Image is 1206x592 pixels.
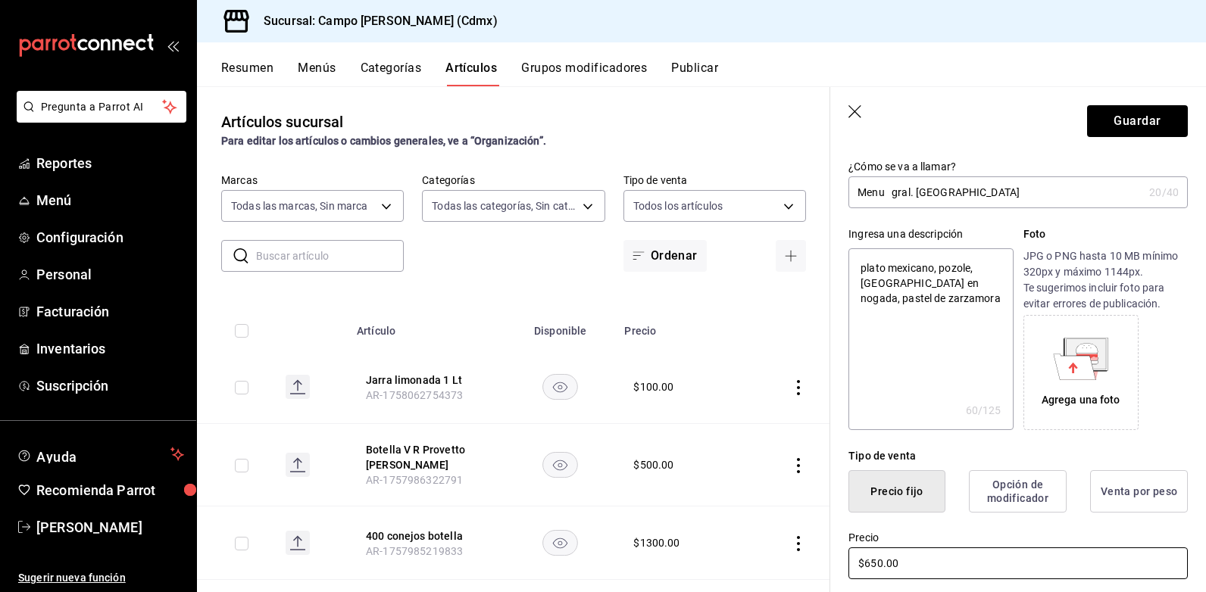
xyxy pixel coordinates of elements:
[167,39,179,51] button: open_drawer_menu
[18,570,184,586] span: Sugerir nueva función
[505,302,615,351] th: Disponible
[966,403,1001,418] div: 60 /125
[36,227,184,248] span: Configuración
[848,547,1188,579] input: $0.00
[361,61,422,86] button: Categorías
[221,61,273,86] button: Resumen
[542,530,578,556] button: availability-product
[36,517,184,537] span: [PERSON_NAME]
[221,61,1206,86] div: navigation tabs
[366,474,463,486] span: AR-1757986322791
[633,457,673,472] div: $ 500.00
[366,545,463,557] span: AR-1757985219833
[615,302,742,351] th: Precio
[36,190,184,210] span: Menú
[348,302,505,351] th: Artículo
[41,99,163,115] span: Pregunta a Parrot AI
[633,535,680,550] div: $ 1300.00
[791,458,806,473] button: actions
[366,372,487,388] button: edit-product-location
[221,135,546,147] strong: Para editar los artículos o cambios generales, ve a “Organización”.
[17,91,186,123] button: Pregunta a Parrot AI
[298,61,336,86] button: Menús
[791,380,806,395] button: actions
[848,532,1188,543] label: Precio
[671,61,718,86] button: Publicar
[36,375,184,396] span: Suscripción
[231,198,368,213] span: Todas las marcas, Sin marca
[36,338,184,359] span: Inventarios
[1023,248,1188,312] p: JPG o PNG hasta 10 MB mínimo 320px y máximo 1144px. Te sugerimos incluir foto para evitar errores...
[366,442,487,472] button: edit-product-location
[36,264,184,285] span: Personal
[366,528,487,544] button: edit-product-location
[11,110,186,126] a: Pregunta a Parrot AI
[1042,392,1120,408] div: Agrega una foto
[1149,185,1179,200] div: 20 /40
[36,301,184,322] span: Facturación
[1087,105,1188,137] button: Guardar
[623,175,806,185] label: Tipo de venta
[623,240,707,272] button: Ordenar
[848,470,945,513] button: Precio fijo
[221,175,404,185] label: Marcas
[848,161,1188,172] label: ¿Cómo se va a llamar?
[633,379,673,394] div: $ 100.00
[1090,470,1188,513] button: Venta por peso
[633,198,723,213] span: Todos los artículos
[1027,319,1135,426] div: Agrega una foto
[256,241,404,271] input: Buscar artículo
[791,536,806,551] button: actions
[521,61,647,86] button: Grupos modificadores
[542,374,578,400] button: availability-product
[422,175,605,185] label: Categorías
[432,198,576,213] span: Todas las categorías, Sin categoría
[36,153,184,173] span: Reportes
[252,12,498,30] h3: Sucursal: Campo [PERSON_NAME] (Cdmx)
[221,111,343,133] div: Artículos sucursal
[445,61,497,86] button: Artículos
[848,448,1188,464] div: Tipo de venta
[1023,226,1188,242] p: Foto
[366,389,463,401] span: AR-1758062754373
[36,480,184,500] span: Recomienda Parrot
[542,452,578,478] button: availability-product
[848,226,1013,242] div: Ingresa una descripción
[36,445,164,463] span: Ayuda
[969,470,1067,513] button: Opción de modificador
